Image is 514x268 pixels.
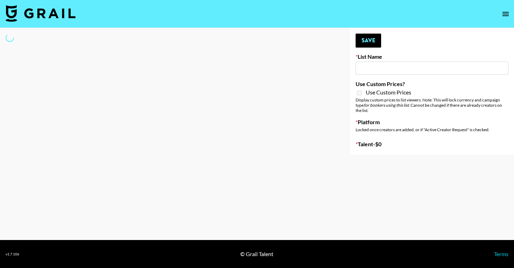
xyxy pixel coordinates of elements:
[499,7,513,21] button: open drawer
[356,119,508,126] label: Platform
[356,80,508,87] label: Use Custom Prices?
[356,34,381,48] button: Save
[356,53,508,60] label: List Name
[6,252,19,256] div: v 1.7.106
[356,127,508,132] div: Locked once creators are added, or if "Active Creator Request" is checked.
[240,251,273,258] div: © Grail Talent
[6,5,76,22] img: Grail Talent
[356,97,508,113] div: Display custom prices to list viewers. Note: This will lock currency and campaign type . Cannot b...
[366,89,411,96] span: Use Custom Prices
[356,141,508,148] label: Talent - $ 0
[364,103,409,108] em: for bookers using this list
[494,251,508,257] a: Terms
